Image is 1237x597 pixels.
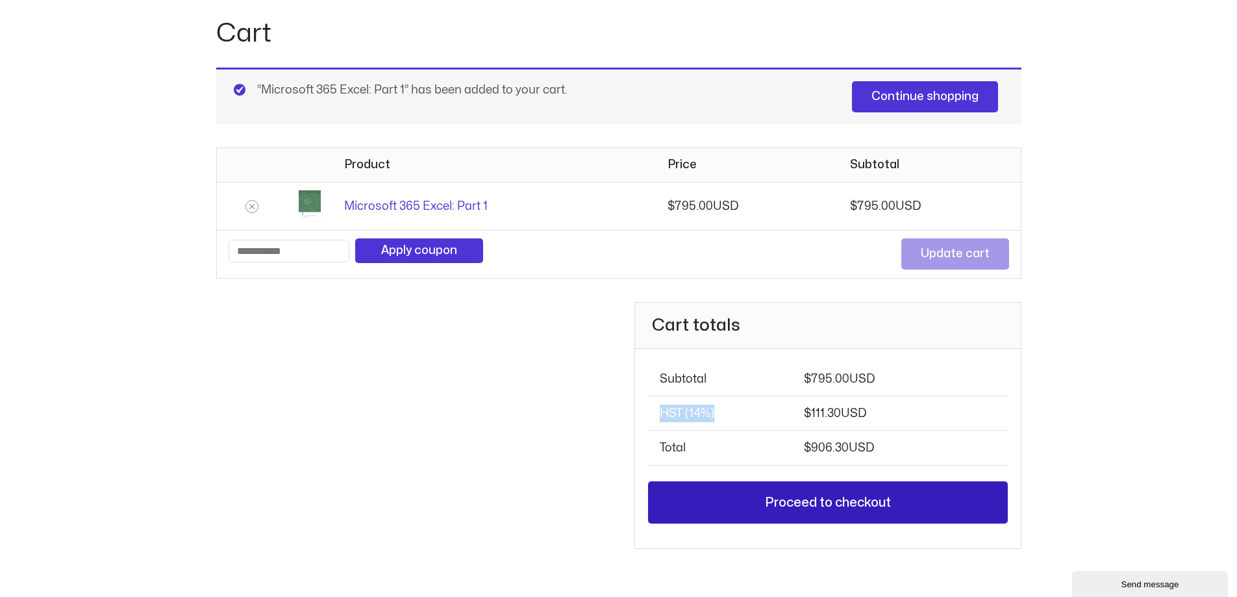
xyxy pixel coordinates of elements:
span: 111.30 [804,408,866,419]
span: $ [804,442,811,453]
span: $ [804,374,811,385]
th: Total [648,430,792,464]
span: $ [804,408,811,419]
th: Subtotal [648,362,792,396]
h2: Cart totals [635,303,1020,349]
a: Microsoft 365 Excel: Part 1 [344,201,488,212]
th: Product [332,148,656,182]
th: Subtotal [838,148,1021,182]
span: $ [668,201,675,212]
a: Proceed to checkout [648,481,1007,524]
bdi: 906.30 [804,442,849,453]
h1: Cart [216,16,1021,52]
a: Remove Microsoft 365 Excel: Part 1 from cart [245,200,258,213]
button: Apply coupon [355,238,483,263]
bdi: 795.00 [668,201,713,212]
th: HST (14%) [648,396,792,430]
th: Price [656,148,838,182]
img: Microsoft 365 Excel: Part 1 [299,190,321,222]
bdi: 795.00 [804,374,849,385]
bdi: 795.00 [850,201,895,212]
span: $ [850,201,857,212]
div: “Microsoft 365 Excel: Part 1” has been added to your cart. [216,68,1021,124]
iframe: chat widget [1072,568,1231,597]
button: Update cart [901,238,1009,270]
a: Continue shopping [852,81,998,112]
